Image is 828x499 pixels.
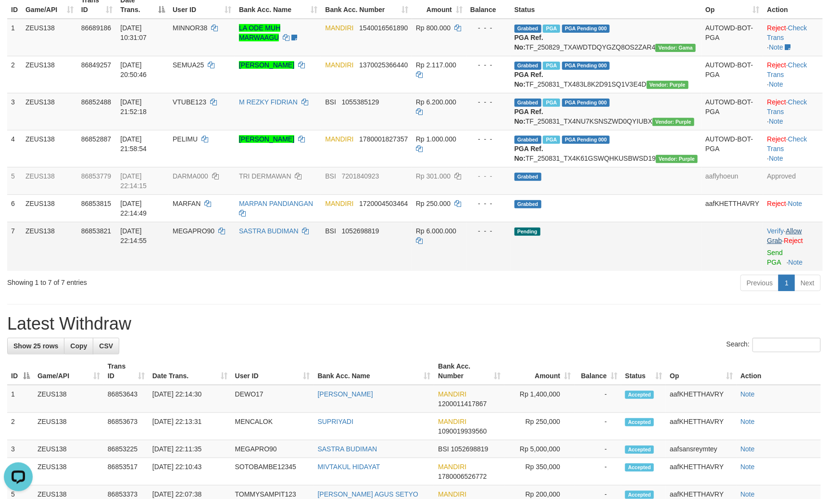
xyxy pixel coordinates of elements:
[621,358,666,385] th: Status: activate to sort column ascending
[438,490,466,498] span: MANDIRI
[438,427,487,435] span: Copy 1090019939560 to clipboard
[359,24,408,32] span: Copy 1540016561890 to clipboard
[470,199,507,208] div: - - -
[120,61,147,78] span: [DATE] 20:50:46
[231,440,314,458] td: MEGAPRO90
[22,56,77,93] td: ZEUS138
[514,228,540,236] span: Pending
[239,172,291,180] a: TRI DERMAWAN
[231,358,314,385] th: User ID: activate to sort column ascending
[470,23,507,33] div: - - -
[104,358,149,385] th: Trans ID: activate to sort column ascending
[514,173,541,181] span: Grabbed
[231,458,314,486] td: SOTOBAMBE12345
[231,385,314,413] td: DEWO17
[767,135,786,143] a: Reject
[99,342,113,350] span: CSV
[120,227,147,244] span: [DATE] 22:14:55
[753,338,821,352] input: Search:
[575,440,621,458] td: -
[22,222,77,271] td: ZEUS138
[173,98,206,106] span: VTUBE123
[239,61,294,69] a: [PERSON_NAME]
[562,136,610,144] span: PGA Pending
[318,418,353,425] a: SUPRIYADI
[788,200,803,207] a: Note
[7,385,34,413] td: 1
[120,98,147,115] span: [DATE] 21:52:18
[173,172,208,180] span: DARMA000
[81,61,111,69] span: 86849257
[34,385,104,413] td: ZEUS138
[504,385,575,413] td: Rp 1,400,000
[416,24,451,32] span: Rp 800.000
[81,24,111,32] span: 86689186
[22,194,77,222] td: ZEUS138
[514,136,541,144] span: Grabbed
[769,80,783,88] a: Note
[70,342,87,350] span: Copy
[655,44,696,52] span: Vendor URL: https://trx31.1velocity.biz
[34,458,104,486] td: ZEUS138
[81,227,111,235] span: 86853821
[7,130,22,167] td: 4
[666,458,737,486] td: aafKHETTHAVRY
[767,98,807,115] a: Check Trans
[7,440,34,458] td: 3
[416,227,456,235] span: Rp 6.000.000
[666,413,737,440] td: aafKHETTHAVRY
[543,62,560,70] span: Marked by aafsreyleap
[416,135,456,143] span: Rp 1.000.000
[575,458,621,486] td: -
[438,400,487,408] span: Copy 1200011417867 to clipboard
[504,458,575,486] td: Rp 350,000
[416,200,451,207] span: Rp 250.000
[789,258,803,266] a: Note
[767,135,807,153] a: Check Trans
[173,227,214,235] span: MEGAPRO90
[652,118,694,126] span: Vendor URL: https://trx4.1velocity.biz
[562,99,610,107] span: PGA Pending
[149,358,231,385] th: Date Trans.: activate to sort column ascending
[318,390,373,398] a: [PERSON_NAME]
[22,19,77,56] td: ZEUS138
[702,19,763,56] td: AUTOWD-BOT-PGA
[81,172,111,180] span: 86853779
[149,440,231,458] td: [DATE] 22:11:35
[767,61,786,69] a: Reject
[231,413,314,440] td: MENCALOK
[740,390,755,398] a: Note
[666,358,737,385] th: Op: activate to sort column ascending
[451,445,489,453] span: Copy 1052698819 to clipboard
[7,19,22,56] td: 1
[767,227,802,244] a: Allow Grab
[34,358,104,385] th: Game/API: activate to sort column ascending
[81,200,111,207] span: 86853815
[767,24,807,41] a: Check Trans
[149,413,231,440] td: [DATE] 22:13:31
[173,200,201,207] span: MARFAN
[173,24,207,32] span: MINNOR38
[7,93,22,130] td: 3
[702,167,763,194] td: aaflyhoeun
[104,385,149,413] td: 86853643
[767,24,786,32] a: Reject
[64,338,93,354] a: Copy
[342,172,379,180] span: Copy 7201840923 to clipboard
[13,342,58,350] span: Show 25 rows
[702,56,763,93] td: AUTOWD-BOT-PGA
[325,24,353,32] span: MANDIRI
[763,194,823,222] td: ·
[778,275,795,291] a: 1
[511,93,702,130] td: TF_250831_TX4NU7KSNSZWD0QYIUBX
[511,130,702,167] td: TF_250831_TX4K61GSWQHKUSBWSD19
[769,43,783,51] a: Note
[763,19,823,56] td: · ·
[562,62,610,70] span: PGA Pending
[514,99,541,107] span: Grabbed
[767,200,786,207] a: Reject
[767,227,784,235] a: Verify
[325,61,353,69] span: MANDIRI
[504,358,575,385] th: Amount: activate to sort column ascending
[434,358,504,385] th: Bank Acc. Number: activate to sort column ascending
